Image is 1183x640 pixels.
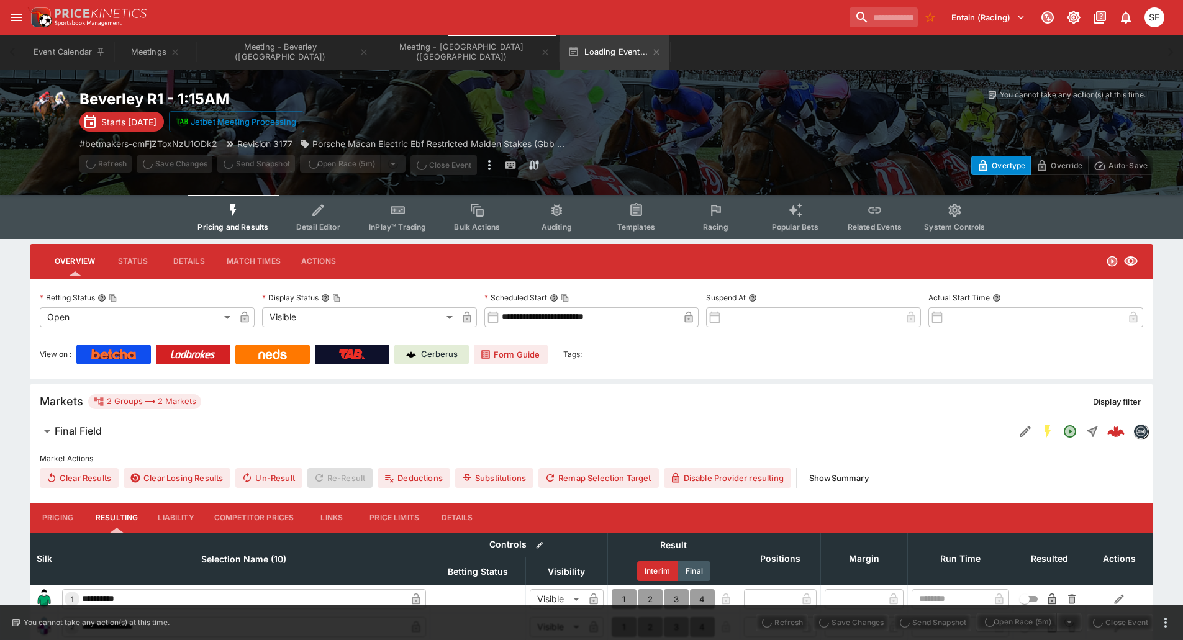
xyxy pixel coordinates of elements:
[188,195,995,239] div: Event type filters
[1086,392,1148,412] button: Display filter
[703,222,728,232] span: Racing
[79,137,217,150] p: Copy To Clipboard
[1134,425,1148,438] img: betmakers
[55,20,122,26] img: Sportsbook Management
[30,503,86,533] button: Pricing
[262,307,457,327] div: Visible
[1063,424,1077,439] svg: Open
[124,468,230,488] button: Clear Losing Results
[637,561,678,581] button: Interim
[802,468,876,488] button: ShowSummary
[976,613,1082,631] div: split button
[1089,6,1111,29] button: Documentation
[532,537,548,553] button: Bulk edit
[105,246,161,276] button: Status
[79,89,617,109] h2: Copy To Clipboard
[379,35,558,70] button: Meeting - Salisbury (UK)
[534,564,599,579] span: Visibility
[454,222,500,232] span: Bulk Actions
[40,394,83,408] h5: Markets
[920,7,940,27] button: No Bookmarks
[664,589,689,609] button: 3
[161,246,217,276] button: Details
[429,503,485,533] button: Details
[907,533,1013,585] th: Run Time
[617,222,655,232] span: Templates
[924,222,985,232] span: System Controls
[1013,533,1086,585] th: Resulted
[1059,420,1081,443] button: Open
[101,115,156,128] p: Starts [DATE]
[1144,7,1164,27] div: Sugaluopea Filipaina
[1106,255,1118,268] svg: Open
[748,294,757,302] button: Suspend At
[307,468,373,488] span: Re-Result
[1036,420,1059,443] button: SGM Enabled
[1051,159,1082,172] p: Override
[109,294,117,302] button: Copy To Clipboard
[542,222,572,232] span: Auditing
[197,222,268,232] span: Pricing and Results
[45,246,105,276] button: Overview
[30,419,1014,444] button: Final Field
[27,5,52,30] img: PriceKinetics Logo
[394,345,469,364] a: Cerberus
[91,349,136,359] img: Betcha
[1081,420,1104,443] button: Straight
[30,533,58,585] th: Silk
[217,246,291,276] button: Match Times
[971,156,1153,175] div: Start From
[538,468,659,488] button: Remap Selection Target
[339,349,365,359] img: TabNZ
[992,159,1025,172] p: Overtype
[455,468,533,488] button: Substitutions
[474,345,548,364] a: Form Guide
[1088,156,1153,175] button: Auto-Save
[1000,89,1146,101] p: You cannot take any action(s) at this time.
[434,564,522,579] span: Betting Status
[406,349,416,359] img: Cerberus
[86,503,148,533] button: Resulting
[1158,615,1173,630] button: more
[484,292,547,303] p: Scheduled Start
[235,468,302,488] button: Un-Result
[706,292,746,303] p: Suspend At
[1086,533,1153,585] th: Actions
[772,222,818,232] span: Popular Bets
[1107,423,1125,440] img: logo-cerberus--red.svg
[369,222,426,232] span: InPlay™ Trading
[971,156,1031,175] button: Overtype
[690,589,715,609] button: 4
[188,552,300,567] span: Selection Name (10)
[258,349,286,359] img: Neds
[1063,6,1085,29] button: Toggle light/dark mode
[262,292,319,303] p: Display Status
[24,617,170,628] p: You cannot take any action(s) at this time.
[332,294,341,302] button: Copy To Clipboard
[612,589,637,609] button: 1
[430,533,607,557] th: Controls
[1141,4,1168,31] button: Sugaluopea Filipaina
[176,115,188,128] img: jetbet-logo.svg
[550,294,558,302] button: Scheduled StartCopy To Clipboard
[1123,254,1138,269] svg: Visible
[34,589,54,609] img: runner 1
[560,35,669,70] button: Loading Event...
[530,589,584,609] div: Visible
[5,6,27,29] button: open drawer
[607,533,740,557] th: Result
[170,349,215,359] img: Ladbrokes
[237,137,292,150] p: Revision 3177
[40,345,71,364] label: View on :
[850,7,918,27] input: search
[740,533,820,585] th: Positions
[116,35,195,70] button: Meetings
[304,503,360,533] button: Links
[30,89,70,129] img: horse_racing.png
[300,155,406,173] div: split button
[1014,420,1036,443] button: Edit Detail
[148,503,204,533] button: Liability
[321,294,330,302] button: Display StatusCopy To Clipboard
[944,7,1033,27] button: Select Tenant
